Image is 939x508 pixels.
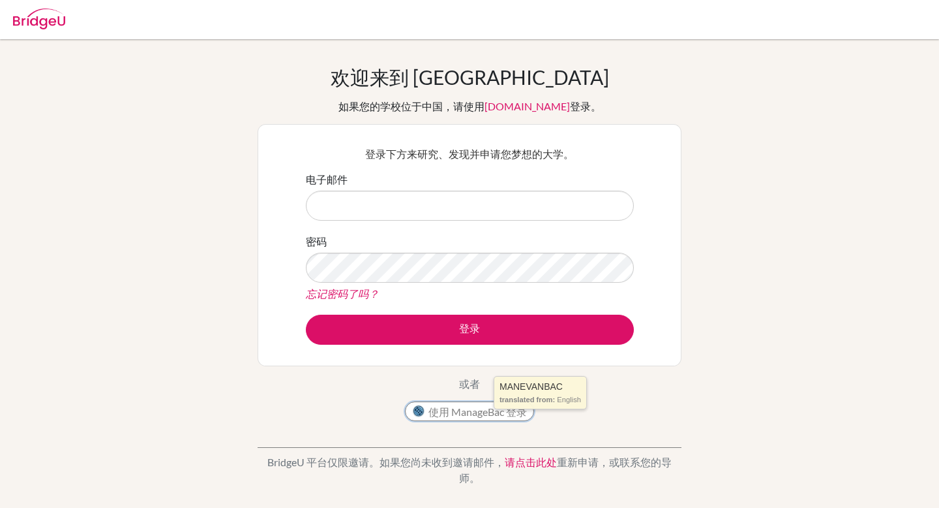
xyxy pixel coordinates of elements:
font: 密码 [306,235,327,247]
button: 登录 [306,315,634,345]
font: 登录下方来研究、发现并申请您梦想的大学。 [365,148,574,160]
font: 电子邮件 [306,173,348,185]
font: 登录 [459,322,480,334]
button: 使用 ManageBac 登录 [405,402,534,421]
font: 登录。 [570,100,601,112]
a: 忘记密码了吗？ [306,287,379,300]
font: 或者 [459,377,480,390]
font: BridgeU 平台仅限邀请。如果您尚未收到邀请邮件， [267,456,505,468]
a: [DOMAIN_NAME] [484,100,570,112]
font: 重新申请，或联系您的导师。 [459,456,672,484]
a: 请点击此处 [505,456,557,468]
font: 使用 ManageBac 登录 [428,405,527,418]
font: 如果您的学校位于中国，请使用 [338,100,484,112]
font: 欢迎来到 [GEOGRAPHIC_DATA] [331,65,609,89]
img: Bridge-U [13,8,65,29]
